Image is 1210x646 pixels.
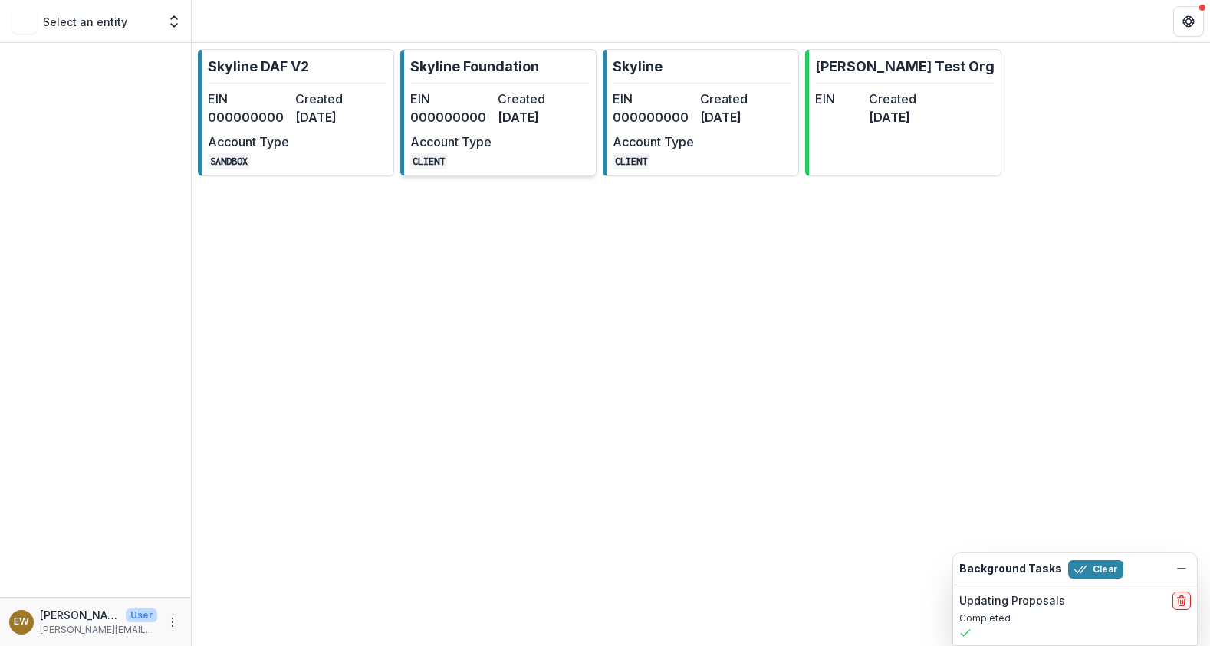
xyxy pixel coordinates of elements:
button: delete [1172,592,1191,610]
h2: Background Tasks [959,562,1062,575]
dd: 000000000 [613,108,694,126]
dt: Account Type [208,133,289,151]
p: [PERSON_NAME] [40,607,120,623]
p: Skyline [613,56,663,77]
p: Skyline Foundation [410,56,539,77]
dd: 000000000 [208,108,289,126]
dd: [DATE] [295,108,376,126]
button: Open entity switcher [163,6,185,37]
a: Skyline FoundationEIN000000000Created[DATE]Account TypeCLIENT [400,49,597,176]
p: Completed [959,612,1191,625]
dt: Created [295,90,376,108]
dd: [DATE] [869,108,916,126]
p: User [126,608,157,622]
div: Eddie Whitfield [14,617,29,627]
dt: EIN [208,90,289,108]
h2: Updating Proposals [959,595,1065,608]
dd: [DATE] [700,108,781,126]
dd: 000000000 [410,108,492,126]
code: CLIENT [410,153,447,169]
dt: Created [700,90,781,108]
a: SkylineEIN000000000Created[DATE]Account TypeCLIENT [603,49,799,176]
dd: [DATE] [498,108,579,126]
dt: EIN [815,90,863,108]
button: More [163,613,182,631]
dt: Created [869,90,916,108]
button: Clear [1068,560,1123,579]
p: [PERSON_NAME][EMAIL_ADDRESS][DOMAIN_NAME] [40,623,157,637]
dt: Created [498,90,579,108]
img: Select an entity [12,9,37,34]
dt: Account Type [410,133,492,151]
p: [PERSON_NAME] Test Org [815,56,995,77]
button: Get Help [1173,6,1204,37]
code: SANDBOX [208,153,250,169]
dt: EIN [410,90,492,108]
a: Skyline DAF V2EIN000000000Created[DATE]Account TypeSANDBOX [198,49,394,176]
p: Select an entity [43,14,127,30]
a: [PERSON_NAME] Test OrgEINCreated[DATE] [805,49,1001,176]
p: Skyline DAF V2 [208,56,309,77]
button: Dismiss [1172,559,1191,578]
dt: EIN [613,90,694,108]
dt: Account Type [613,133,694,151]
code: CLIENT [613,153,649,169]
